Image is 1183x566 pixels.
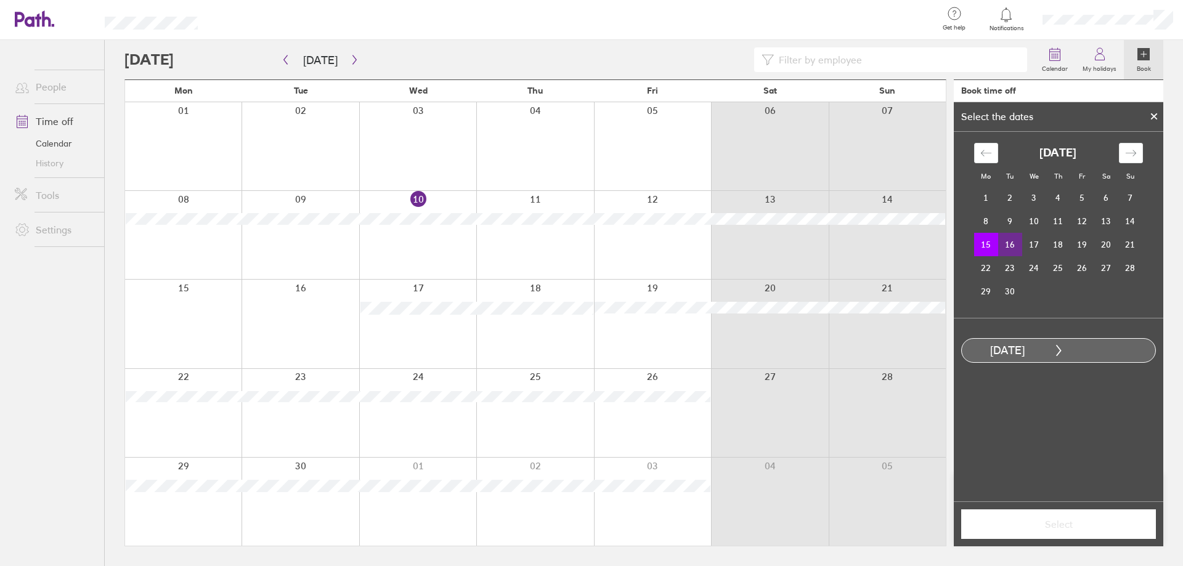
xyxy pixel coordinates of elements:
small: Mo [981,172,991,180]
td: Choose Wednesday, September 10, 2025 as your check-out date. It’s available. [1022,209,1046,233]
button: Select [961,509,1156,539]
a: People [5,75,104,99]
div: Move backward to switch to the previous month. [974,143,998,163]
label: My holidays [1075,62,1124,73]
td: Choose Tuesday, September 2, 2025 as your check-out date. It’s available. [998,186,1022,209]
td: Choose Monday, September 22, 2025 as your check-out date. It’s available. [974,256,998,280]
td: Choose Thursday, September 25, 2025 as your check-out date. It’s available. [1046,256,1070,280]
td: Choose Tuesday, September 9, 2025 as your check-out date. It’s available. [998,209,1022,233]
span: Sat [763,86,777,95]
a: Notifications [986,6,1026,32]
button: [DATE] [293,50,348,70]
td: Choose Sunday, September 7, 2025 as your check-out date. It’s available. [1118,186,1142,209]
a: Calendar [1035,40,1075,79]
div: Book time off [961,86,1016,95]
span: Wed [409,86,428,95]
span: Fri [647,86,658,95]
span: Sun [879,86,895,95]
td: Choose Friday, September 26, 2025 as your check-out date. It’s available. [1070,256,1094,280]
a: History [5,153,104,173]
td: Choose Tuesday, September 30, 2025 as your check-out date. It’s available. [998,280,1022,303]
span: Tue [294,86,308,95]
td: Choose Saturday, September 6, 2025 as your check-out date. It’s available. [1094,186,1118,209]
td: Choose Monday, September 29, 2025 as your check-out date. It’s available. [974,280,998,303]
td: Choose Thursday, September 11, 2025 as your check-out date. It’s available. [1046,209,1070,233]
label: Calendar [1035,62,1075,73]
a: Time off [5,109,104,134]
small: Su [1126,172,1134,180]
strong: [DATE] [1039,147,1076,160]
label: Book [1129,62,1158,73]
div: [DATE] [962,344,1053,357]
td: Choose Wednesday, September 17, 2025 as your check-out date. It’s available. [1022,233,1046,256]
td: Choose Sunday, September 21, 2025 as your check-out date. It’s available. [1118,233,1142,256]
small: We [1030,172,1039,180]
td: Choose Thursday, September 18, 2025 as your check-out date. It’s available. [1046,233,1070,256]
a: Book [1124,40,1163,79]
td: Choose Sunday, September 14, 2025 as your check-out date. It’s available. [1118,209,1142,233]
td: Choose Saturday, September 13, 2025 as your check-out date. It’s available. [1094,209,1118,233]
a: My holidays [1075,40,1124,79]
div: Move forward to switch to the next month. [1119,143,1143,163]
td: Choose Saturday, September 20, 2025 as your check-out date. It’s available. [1094,233,1118,256]
td: Choose Sunday, September 28, 2025 as your check-out date. It’s available. [1118,256,1142,280]
a: Tools [5,183,104,208]
span: Mon [174,86,193,95]
td: Choose Monday, September 8, 2025 as your check-out date. It’s available. [974,209,998,233]
td: Choose Wednesday, September 24, 2025 as your check-out date. It’s available. [1022,256,1046,280]
a: Calendar [5,134,104,153]
td: Selected as start date. Monday, September 15, 2025 [974,233,998,256]
td: Choose Tuesday, September 16, 2025 as your check-out date. It’s available. [998,233,1022,256]
a: Settings [5,217,104,242]
td: Choose Friday, September 5, 2025 as your check-out date. It’s available. [1070,186,1094,209]
td: Choose Saturday, September 27, 2025 as your check-out date. It’s available. [1094,256,1118,280]
td: Choose Friday, September 12, 2025 as your check-out date. It’s available. [1070,209,1094,233]
td: Choose Monday, September 1, 2025 as your check-out date. It’s available. [974,186,998,209]
div: Select the dates [954,111,1041,122]
td: Choose Tuesday, September 23, 2025 as your check-out date. It’s available. [998,256,1022,280]
small: Fr [1079,172,1085,180]
span: Notifications [986,25,1026,32]
small: Sa [1102,172,1110,180]
small: Th [1054,172,1062,180]
span: Thu [527,86,543,95]
span: Get help [934,24,974,31]
div: Calendar [961,132,1157,318]
td: Choose Wednesday, September 3, 2025 as your check-out date. It’s available. [1022,186,1046,209]
small: Tu [1006,172,1014,180]
span: Select [970,519,1147,530]
td: Choose Friday, September 19, 2025 as your check-out date. It’s available. [1070,233,1094,256]
input: Filter by employee [774,48,1020,71]
td: Choose Thursday, September 4, 2025 as your check-out date. It’s available. [1046,186,1070,209]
